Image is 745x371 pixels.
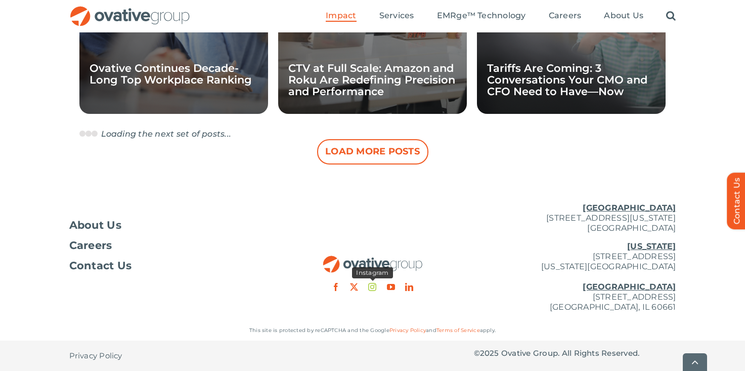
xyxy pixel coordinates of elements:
[437,11,526,21] span: EMRge™ Technology
[387,283,395,291] a: youtube
[322,255,423,264] a: OG_Full_horizontal_RGB
[405,283,413,291] a: linkedin
[666,11,676,22] a: Search
[350,283,358,291] a: twitter
[288,62,455,98] a: CTV at Full Scale: Amazon and Roku Are Redefining Precision and Performance
[352,267,392,279] div: Instagram
[583,282,676,292] u: [GEOGRAPHIC_DATA]
[436,327,480,334] a: Terms of Service
[604,11,643,21] span: About Us
[69,325,676,336] p: This site is protected by reCAPTCHA and the Google and apply.
[69,5,191,15] a: OG_Full_horizontal_RGB
[69,341,122,371] a: Privacy Policy
[69,220,122,230] span: About Us
[474,241,676,312] p: [STREET_ADDRESS] [US_STATE][GEOGRAPHIC_DATA] [STREET_ADDRESS] [GEOGRAPHIC_DATA], IL 60661
[69,220,272,271] nav: Footer Menu
[101,129,232,139] em: Loading the next set of posts...
[326,11,356,21] span: Impact
[549,11,582,22] a: Careers
[549,11,582,21] span: Careers
[437,11,526,22] a: EMRge™ Technology
[69,261,132,271] span: Contact Us
[480,348,499,358] span: 2025
[583,203,676,213] u: [GEOGRAPHIC_DATA]
[332,283,340,291] a: facebook
[69,220,272,230] a: About Us
[69,240,272,251] a: Careers
[379,11,414,22] a: Services
[69,261,272,271] a: Contact Us
[604,11,643,22] a: About Us
[368,283,376,291] a: instagram
[317,139,428,164] button: Load More Posts
[326,11,356,22] a: Impact
[487,62,647,98] a: Tariffs Are Coming: 3 Conversations Your CMO and CFO Need to Have—Now
[627,241,676,251] u: [US_STATE]
[69,240,112,251] span: Careers
[69,351,122,361] span: Privacy Policy
[90,62,252,86] a: Ovative Continues Decade-Long Top Workplace Ranking
[474,203,676,233] p: [STREET_ADDRESS][US_STATE] [GEOGRAPHIC_DATA]
[389,327,426,334] a: Privacy Policy
[474,348,676,358] p: © Ovative Group. All Rights Reserved.
[69,341,272,371] nav: Footer - Privacy Policy
[379,11,414,21] span: Services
